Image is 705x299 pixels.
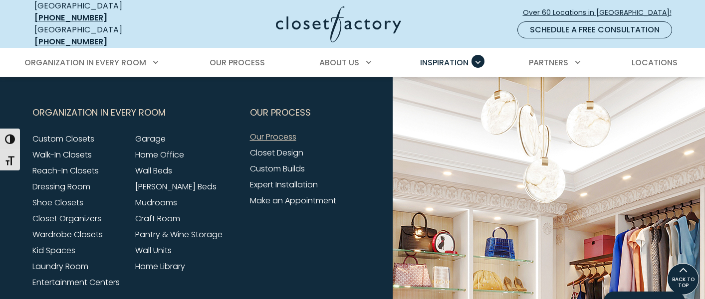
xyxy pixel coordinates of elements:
[17,49,688,77] nav: Primary Menu
[135,229,223,240] a: Pantry & Wine Storage
[135,245,172,256] a: Wall Units
[250,100,311,125] span: Our Process
[319,57,359,68] span: About Us
[135,133,166,145] a: Garage
[250,195,336,206] a: Make an Appointment
[34,12,107,23] a: [PHONE_NUMBER]
[135,165,172,176] a: Wall Beds
[135,261,185,272] a: Home Library
[250,163,305,174] a: Custom Builds
[32,261,88,272] a: Laundry Room
[523,7,680,18] span: Over 60 Locations in [GEOGRAPHIC_DATA]!
[32,213,101,224] a: Closet Organizers
[517,21,672,38] a: Schedule a Free Consultation
[32,165,99,176] a: Reach-In Closets
[135,213,180,224] a: Craft Room
[32,149,92,160] a: Walk-In Closets
[32,245,75,256] a: Kid Spaces
[24,57,146,68] span: Organization in Every Room
[250,147,303,158] a: Closet Design
[250,179,318,190] a: Expert Installation
[135,149,184,160] a: Home Office
[250,100,347,125] button: Footer Subnav Button - Our Process
[32,100,238,125] button: Footer Subnav Button - Organization in Every Room
[32,197,83,208] a: Shoe Closets
[32,277,120,288] a: Entertainment Centers
[276,6,401,42] img: Closet Factory Logo
[210,57,265,68] span: Our Process
[522,4,680,21] a: Over 60 Locations in [GEOGRAPHIC_DATA]!
[32,181,90,192] a: Dressing Room
[135,181,217,192] a: [PERSON_NAME] Beds
[135,197,177,208] a: Mudrooms
[32,229,103,240] a: Wardrobe Closets
[32,133,94,145] a: Custom Closets
[529,57,568,68] span: Partners
[668,277,699,289] span: BACK TO TOP
[34,24,179,48] div: [GEOGRAPHIC_DATA]
[667,263,699,295] a: BACK TO TOP
[250,131,296,143] a: Our Process
[32,100,166,125] span: Organization in Every Room
[632,57,678,68] span: Locations
[34,36,107,47] a: [PHONE_NUMBER]
[420,57,469,68] span: Inspiration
